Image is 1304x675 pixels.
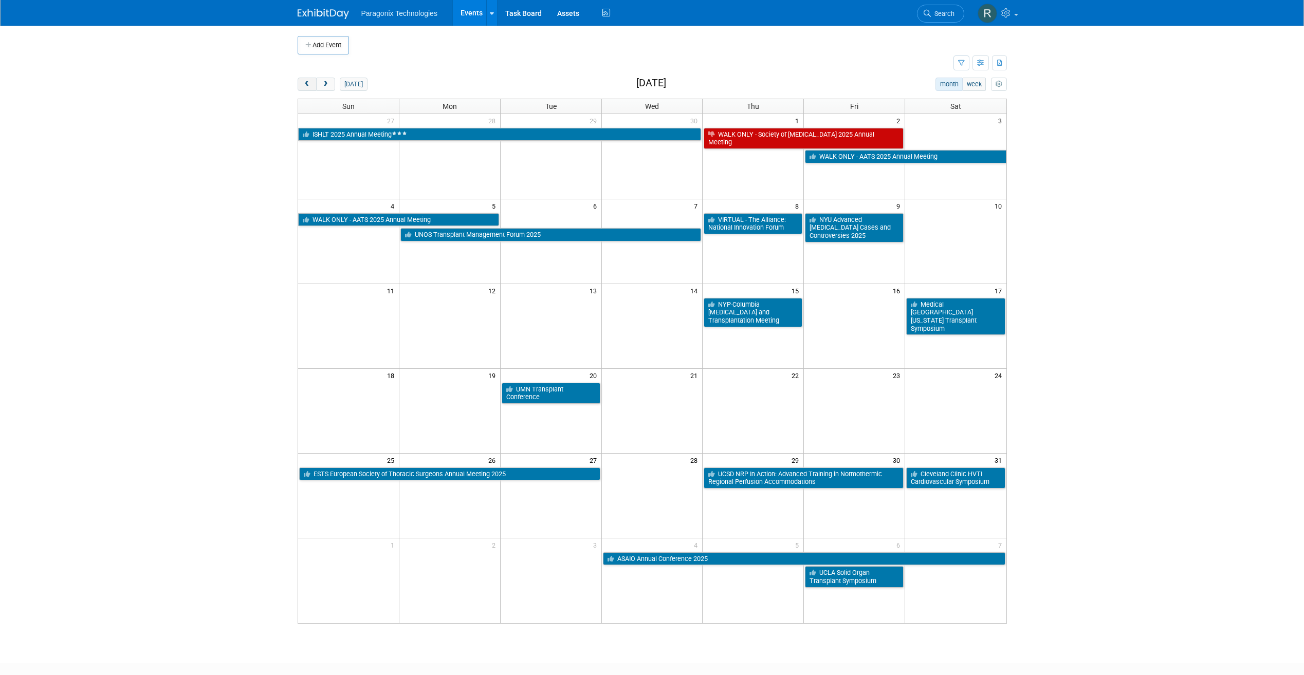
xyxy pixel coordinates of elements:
[361,9,437,17] span: Paragonix Technologies
[487,454,500,466] span: 26
[704,298,802,327] a: NYP-Columbia [MEDICAL_DATA] and Transplantation Meeting
[850,102,858,110] span: Fri
[693,538,702,551] span: 4
[390,538,399,551] span: 1
[603,552,1005,566] a: ASAIO Annual Conference 2025
[917,5,964,23] a: Search
[935,78,963,91] button: month
[794,199,803,212] span: 8
[390,199,399,212] span: 4
[545,102,557,110] span: Tue
[487,114,500,127] span: 28
[645,102,659,110] span: Wed
[589,454,601,466] span: 27
[997,538,1006,551] span: 7
[636,78,666,89] h2: [DATE]
[791,369,803,382] span: 22
[791,284,803,297] span: 15
[950,102,961,110] span: Sat
[502,383,600,404] a: UMN Transplant Conference
[997,114,1006,127] span: 3
[906,467,1005,489] a: Cleveland Clinic HVTI Cardiovascular Symposium
[996,81,1002,88] i: Personalize Calendar
[689,284,702,297] span: 14
[400,228,702,241] a: UNOS Transplant Management Forum 2025
[299,467,600,481] a: ESTS European Society of Thoracic Surgeons Annual Meeting 2025
[589,114,601,127] span: 29
[386,114,399,127] span: 27
[298,36,349,54] button: Add Event
[978,4,997,23] img: Rachel Jenkins
[487,284,500,297] span: 12
[962,78,986,91] button: week
[316,78,335,91] button: next
[704,213,802,234] a: VIRTUAL - The Alliance: National Innovation Forum
[906,298,1005,335] a: Medical [GEOGRAPHIC_DATA][US_STATE] Transplant Symposium
[895,199,905,212] span: 9
[895,538,905,551] span: 6
[386,284,399,297] span: 11
[386,369,399,382] span: 18
[689,114,702,127] span: 30
[805,150,1006,163] a: WALK ONLY - AATS 2025 Annual Meeting
[791,454,803,466] span: 29
[994,454,1006,466] span: 31
[994,199,1006,212] span: 10
[491,538,500,551] span: 2
[693,199,702,212] span: 7
[298,128,702,141] a: ISHLT 2025 Annual Meeting
[386,454,399,466] span: 25
[931,10,954,17] span: Search
[805,566,904,587] a: UCLA Solid Organ Transplant Symposium
[892,454,905,466] span: 30
[994,369,1006,382] span: 24
[747,102,759,110] span: Thu
[892,284,905,297] span: 16
[487,369,500,382] span: 19
[895,114,905,127] span: 2
[689,369,702,382] span: 21
[589,284,601,297] span: 13
[991,78,1006,91] button: myCustomButton
[704,467,904,489] a: UCSD NRP In Action: Advanced Training in Normothermic Regional Perfusion Accommodations
[994,284,1006,297] span: 17
[704,128,904,149] a: WALK ONLY - Society of [MEDICAL_DATA] 2025 Annual Meeting
[592,538,601,551] span: 3
[589,369,601,382] span: 20
[592,199,601,212] span: 6
[342,102,355,110] span: Sun
[298,9,349,19] img: ExhibitDay
[443,102,457,110] span: Mon
[689,454,702,466] span: 28
[298,213,499,227] a: WALK ONLY - AATS 2025 Annual Meeting
[794,538,803,551] span: 5
[805,213,904,242] a: NYU Advanced [MEDICAL_DATA] Cases and Controversies 2025
[794,114,803,127] span: 1
[340,78,367,91] button: [DATE]
[298,78,317,91] button: prev
[491,199,500,212] span: 5
[892,369,905,382] span: 23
